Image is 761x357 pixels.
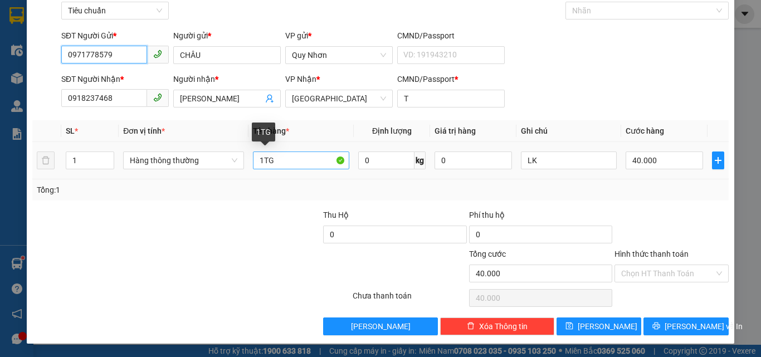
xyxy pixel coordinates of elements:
[153,50,162,58] span: phone
[351,320,411,332] span: [PERSON_NAME]
[626,126,664,135] span: Cước hàng
[521,151,617,169] input: Ghi Chú
[252,123,275,141] div: 1TG
[130,152,237,169] span: Hàng thông thường
[665,320,743,332] span: [PERSON_NAME] và In
[173,30,281,42] div: Người gửi
[435,126,476,135] span: Giá trị hàng
[469,250,506,258] span: Tổng cước
[253,151,349,169] input: VD: Bàn, Ghế
[372,126,412,135] span: Định lượng
[292,47,386,63] span: Quy Nhơn
[479,320,528,332] span: Xóa Thông tin
[440,317,554,335] button: deleteXóa Thông tin
[435,151,511,169] input: 0
[414,151,426,169] span: kg
[323,211,349,219] span: Thu Hộ
[397,73,505,85] div: CMND/Passport
[565,322,573,331] span: save
[712,151,725,169] button: plus
[37,151,55,169] button: delete
[713,156,724,165] span: plus
[66,126,75,135] span: SL
[467,322,475,331] span: delete
[643,317,729,335] button: printer[PERSON_NAME] và In
[557,317,642,335] button: save[PERSON_NAME]
[285,30,393,42] div: VP gửi
[265,94,274,103] span: user-add
[516,120,622,142] th: Ghi chú
[292,90,386,107] span: Tuy Hòa
[153,93,162,102] span: phone
[652,322,660,331] span: printer
[323,317,437,335] button: [PERSON_NAME]
[285,75,316,84] span: VP Nhận
[469,209,612,226] div: Phí thu hộ
[123,126,165,135] span: Đơn vị tính
[352,290,468,309] div: Chưa thanh toán
[68,2,162,19] span: Tiêu chuẩn
[61,30,169,42] div: SĐT Người Gửi
[397,30,505,42] div: CMND/Passport
[37,184,295,196] div: Tổng: 1
[173,73,281,85] div: Người nhận
[578,320,637,332] span: [PERSON_NAME]
[61,73,169,85] div: SĐT Người Nhận
[614,250,689,258] label: Hình thức thanh toán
